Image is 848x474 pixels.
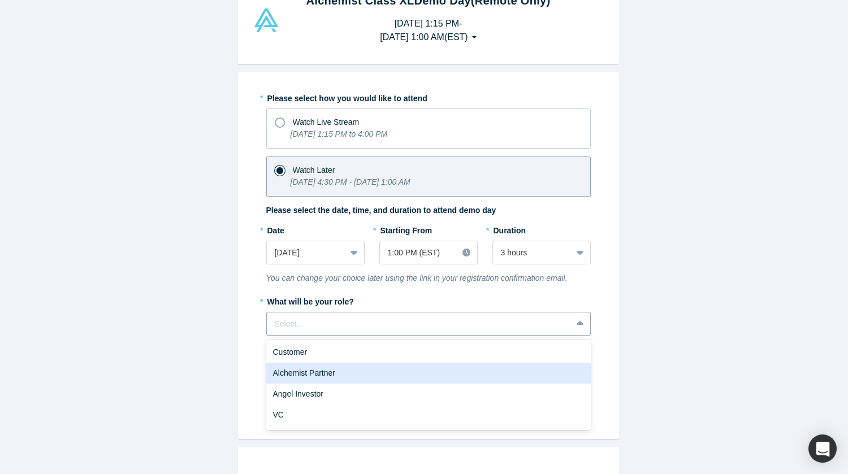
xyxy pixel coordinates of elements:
[291,177,410,186] i: [DATE] 4:30 PM - [DATE] 1:00 AM
[293,118,360,127] span: Watch Live Stream
[291,129,388,138] i: [DATE] 1:15 PM to 4:00 PM
[266,342,591,363] div: Customer
[266,205,496,216] label: Please select the date, time, and duration to attend demo day
[379,221,432,237] label: Starting From
[253,8,280,32] img: Alchemist Vault Logo
[368,13,488,48] button: [DATE] 1:15 PM-[DATE] 1:00 AM(EST)
[492,221,591,237] label: Duration
[266,221,365,237] label: Date
[266,292,591,308] label: What will be your role?
[266,425,591,446] div: Founder
[293,166,335,175] span: Watch Later
[266,273,568,282] i: You can change your choice later using the link in your registration confirmation email.
[266,405,591,425] div: VC
[266,89,591,105] label: Please select how you would like to attend
[266,384,591,405] div: Angel Investor
[266,363,591,384] div: Alchemist Partner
